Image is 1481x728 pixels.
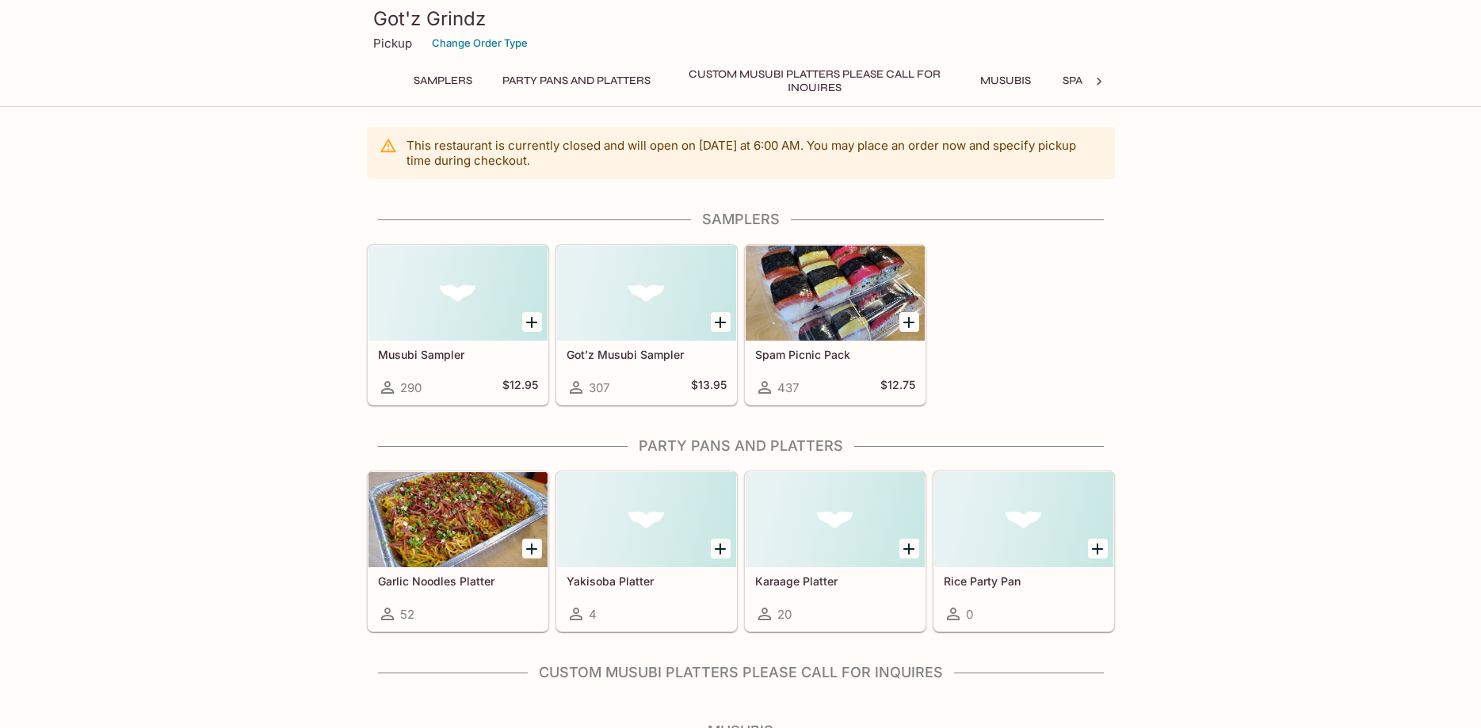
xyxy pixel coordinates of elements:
button: Change Order Type [425,31,535,55]
div: Karaage Platter [746,472,925,567]
button: Spam Musubis [1054,70,1155,92]
a: Garlic Noodles Platter52 [368,471,548,631]
a: Musubi Sampler290$12.95 [368,245,548,405]
h5: $12.75 [880,378,915,397]
div: Rice Party Pan [934,472,1113,567]
a: Yakisoba Platter4 [556,471,737,631]
div: Garlic Noodles Platter [368,472,548,567]
span: 307 [589,380,609,395]
h5: Garlic Noodles Platter [378,574,538,588]
h5: $12.95 [502,378,538,397]
button: Add Garlic Noodles Platter [522,539,542,558]
div: Yakisoba Platter [557,472,736,567]
button: Musubis [970,70,1041,92]
h5: Rice Party Pan [944,574,1104,588]
h5: Yakisoba Platter [567,574,727,588]
h5: $13.95 [691,378,727,397]
button: Add Spam Picnic Pack [899,312,919,332]
a: Spam Picnic Pack437$12.75 [745,245,926,405]
span: 0 [966,607,973,622]
h3: Got'z Grindz [373,6,1109,31]
button: Add Yakisoba Platter [711,539,731,558]
h4: Custom Musubi Platters PLEASE CALL FOR INQUIRES [367,664,1115,681]
h4: Samplers [367,211,1115,228]
div: Spam Picnic Pack [746,246,925,341]
p: This restaurant is currently closed and will open on [DATE] at 6:00 AM . You may place an order n... [407,138,1102,168]
button: Custom Musubi Platters PLEASE CALL FOR INQUIRES [672,70,957,92]
h5: Spam Picnic Pack [755,348,915,361]
button: Add Karaage Platter [899,539,919,558]
a: Karaage Platter20 [745,471,926,631]
div: Musubi Sampler [368,246,548,341]
span: 4 [589,607,597,622]
a: Got’z Musubi Sampler307$13.95 [556,245,737,405]
span: 290 [400,380,422,395]
a: Rice Party Pan0 [933,471,1114,631]
span: 52 [400,607,414,622]
button: Party Pans and Platters [494,70,659,92]
div: Got’z Musubi Sampler [557,246,736,341]
button: Add Rice Party Pan [1088,539,1108,558]
h5: Got’z Musubi Sampler [567,348,727,361]
button: Add Got’z Musubi Sampler [711,312,731,332]
p: Pickup [373,36,412,51]
button: Samplers [405,70,481,92]
h5: Musubi Sampler [378,348,538,361]
h4: Party Pans and Platters [367,437,1115,455]
span: 20 [777,607,792,622]
span: 437 [777,380,799,395]
button: Add Musubi Sampler [522,312,542,332]
h5: Karaage Platter [755,574,915,588]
